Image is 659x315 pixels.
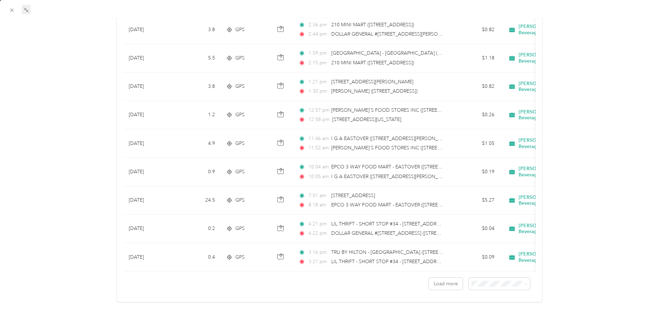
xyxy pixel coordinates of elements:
[331,79,413,85] span: [STREET_ADDRESS][PERSON_NAME]
[175,73,220,101] td: 3.8
[235,54,245,62] span: GPS
[123,186,175,215] td: [DATE]
[235,225,245,232] span: GPS
[519,109,582,121] span: [PERSON_NAME] Beverages
[235,111,245,119] span: GPS
[123,243,175,271] td: [DATE]
[308,192,328,200] span: 7:51 am
[308,144,328,152] span: 11:52 am
[235,196,245,204] span: GPS
[123,101,175,129] td: [DATE]
[331,107,467,113] span: [PERSON_NAME]'S FOOD STORES INC ([STREET_ADDRESS])
[452,243,500,271] td: $0.09
[123,73,175,101] td: [DATE]
[175,129,220,158] td: 4.9
[123,215,175,243] td: [DATE]
[308,135,328,142] span: 11:46 am
[308,49,328,57] span: 1:59 pm
[519,52,582,64] span: [PERSON_NAME] Beverages
[308,249,328,256] span: 3:16 pm
[452,215,500,243] td: $0.04
[331,193,375,198] span: [STREET_ADDRESS]
[519,166,582,178] span: [PERSON_NAME] Beverages
[519,251,582,263] span: [PERSON_NAME] Beverages
[452,73,500,101] td: $0.82
[452,158,500,186] td: $0.19
[331,88,417,94] span: [PERSON_NAME] ([STREET_ADDRESS])
[175,215,220,243] td: 0.2
[331,60,414,66] span: 210 MINI MART ([STREET_ADDRESS])
[452,44,500,72] td: $1.18
[519,194,582,206] span: [PERSON_NAME] Beverages
[175,16,220,44] td: 3.8
[175,44,220,72] td: 5.5
[452,16,500,44] td: $0.82
[452,186,500,215] td: $5.27
[308,258,328,266] span: 3:21 pm
[123,44,175,72] td: [DATE]
[519,137,582,149] span: [PERSON_NAME] Beverages
[308,59,328,67] span: 2:15 pm
[308,230,328,237] span: 4:22 pm
[235,253,245,261] span: GPS
[308,21,328,29] span: 2:36 pm
[308,163,328,171] span: 10:04 am
[331,230,469,236] span: DOLLAR GENERAL #[STREET_ADDRESS] ([STREET_ADDRESS])
[519,223,582,235] span: [PERSON_NAME] Beverages
[308,87,328,95] span: 1:30 pm
[175,158,220,186] td: 0.9
[429,278,463,290] button: Load more
[331,259,494,265] span: LIL THRIFT - SHORT STOP #34 - [STREET_ADDRESS] ([STREET_ADDRESS])
[331,174,455,179] span: I G A EASTOVER ([STREET_ADDRESS][PERSON_NAME])
[235,140,245,147] span: GPS
[308,220,328,228] span: 4:21 pm
[620,276,659,315] iframe: Everlance-gr Chat Button Frame
[235,83,245,90] span: GPS
[175,243,220,271] td: 0.4
[331,22,414,28] span: 210 MINI MART ([STREET_ADDRESS])
[331,50,483,56] span: [GEOGRAPHIC_DATA] - [GEOGRAPHIC_DATA] ([STREET_ADDRESS])
[308,106,328,114] span: 12:57 pm
[331,145,467,151] span: [PERSON_NAME]'S FOOD STORES INC ([STREET_ADDRESS])
[519,81,582,93] span: [PERSON_NAME] Beverages
[519,24,582,36] span: [PERSON_NAME] Beverages
[331,31,546,37] span: DOLLAR GENERAL #[STREET_ADDRESS][PERSON_NAME] ([STREET_ADDRESS][PERSON_NAME])
[235,26,245,34] span: GPS
[331,221,494,227] span: LIL THRIFT - SHORT STOP #34 - [STREET_ADDRESS] ([STREET_ADDRESS])
[123,16,175,44] td: [DATE]
[308,173,328,180] span: 10:05 am
[452,101,500,129] td: $0.26
[308,201,328,209] span: 8:18 am
[332,117,401,122] span: [STREET_ADDRESS][US_STATE]
[452,129,500,158] td: $1.05
[175,101,220,129] td: 1.2
[308,30,328,38] span: 2:44 pm
[123,158,175,186] td: [DATE]
[331,136,455,141] span: I G A EASTOVER ([STREET_ADDRESS][PERSON_NAME])
[331,249,468,255] span: TRU BY HILTON - [GEOGRAPHIC_DATA] ([STREET_ADDRESS])
[331,164,506,170] span: EPCO 3 WAY FOOD MART - EASTOVER ([STREET_ADDRESS][PERSON_NAME])
[175,186,220,215] td: 24.5
[331,202,506,208] span: EPCO 3 WAY FOOD MART - EASTOVER ([STREET_ADDRESS][PERSON_NAME])
[235,168,245,176] span: GPS
[308,116,329,123] span: 12:58 pm
[308,78,328,86] span: 1:21 pm
[123,129,175,158] td: [DATE]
